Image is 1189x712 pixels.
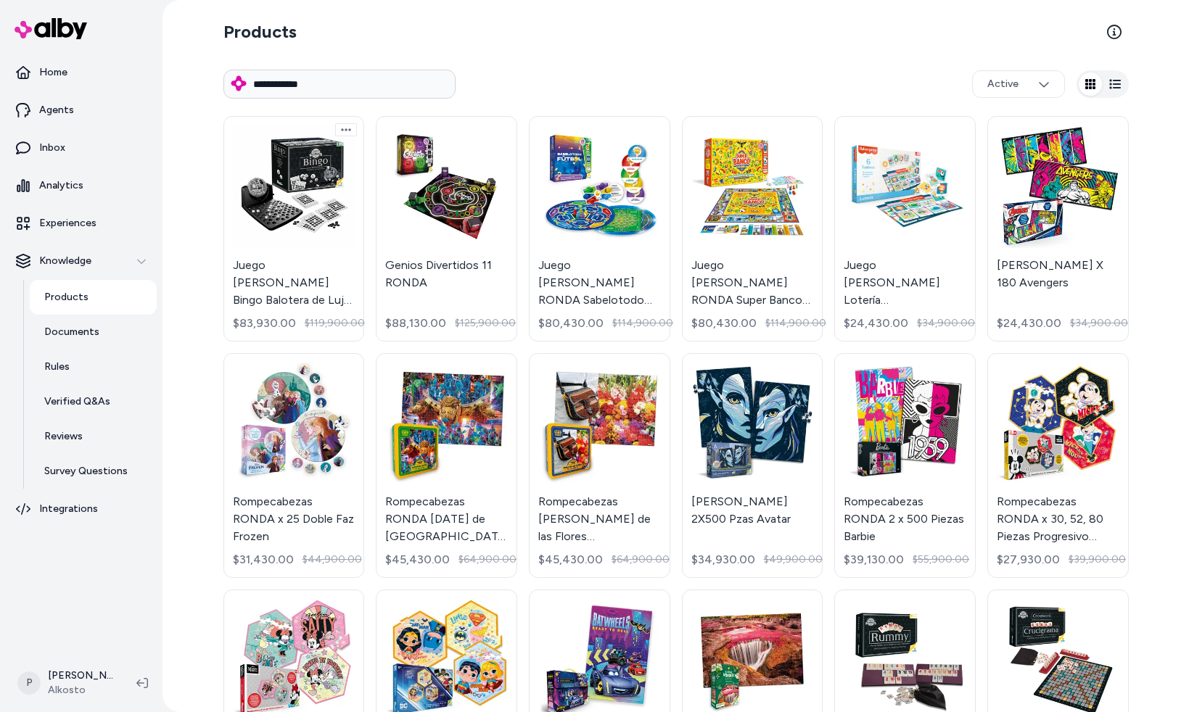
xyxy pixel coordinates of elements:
[44,325,99,339] p: Documents
[529,353,670,579] a: Rompecabezas RONDA Feria de las Flores Colombia x 1000 PiezasRompecabezas [PERSON_NAME] de las Fl...
[223,20,297,44] h2: Products
[30,454,157,489] a: Survey Questions
[376,353,517,579] a: Rompecabezas RONDA Carnaval de Río de Janeiro Brasil x 1000 PiezasRompecabezas RONDA [DATE] de [G...
[6,131,157,165] a: Inbox
[48,668,113,683] p: [PERSON_NAME]
[39,216,96,231] p: Experiences
[17,671,41,695] span: P
[30,419,157,454] a: Reviews
[39,178,83,193] p: Analytics
[6,492,157,526] a: Integrations
[834,353,976,579] a: Rompecabezas RONDA 2 x 500 Piezas BarbieRompecabezas RONDA 2 x 500 Piezas Barbie$39,130.00$55,900.00
[6,93,157,128] a: Agents
[44,360,70,374] p: Rules
[9,660,125,706] button: P[PERSON_NAME]Alkosto
[529,116,670,341] a: Juego de Mesa RONDA Sabelotodo FútbolJuego [PERSON_NAME] RONDA Sabelotodo Fútbol$80,430.00$114,90...
[987,353,1129,579] a: Rompecabezas RONDA x 30, 52, 80 Piezas Progresivo MickeyRompecabezas RONDA x 30, 52, 80 Piezas Pr...
[48,683,113,697] span: Alkosto
[834,116,976,341] a: Juego de Mesa Lotería RONDA Fisher PriceJuego [PERSON_NAME] Lotería [PERSON_NAME] Price$24,430.00...
[30,384,157,419] a: Verified Q&As
[6,244,157,278] button: Knowledge
[682,353,823,579] a: Ronda Rompe 2X500 Pzas Avatar[PERSON_NAME] 2X500 Pzas Avatar$34,930.00$49,900.00
[39,141,65,155] p: Inbox
[682,116,823,341] a: Juego de Mesa RONDA Super Banco ColombiaJuego [PERSON_NAME] RONDA Super Banco Colombia$80,430.00$...
[39,254,91,268] p: Knowledge
[30,349,157,384] a: Rules
[6,55,157,90] a: Home
[6,206,157,241] a: Experiences
[987,116,1129,341] a: Ronda Rompe X 180 Avengers[PERSON_NAME] X 180 Avengers$24,430.00$34,900.00
[30,280,157,315] a: Products
[44,290,89,305] p: Products
[15,18,87,39] img: alby Logo
[376,116,517,341] a: Genios Divertidos 11 RONDAGenios Divertidos 11 RONDA$88,130.00$125,900.00
[30,315,157,349] a: Documents
[223,116,365,341] a: Juego de Mesa Bingo Balotera de Lujo RONDAJuego [PERSON_NAME] Bingo Balotera de Lujo RONDA$83,930...
[39,65,67,80] p: Home
[39,502,98,516] p: Integrations
[44,394,110,409] p: Verified Q&As
[44,429,83,444] p: Reviews
[6,168,157,203] a: Analytics
[223,353,365,579] a: Rompecabezas RONDA x 25 Doble Faz FrozenRompecabezas RONDA x 25 Doble Faz Frozen$31,430.00$44,900.00
[39,103,74,117] p: Agents
[972,70,1065,98] button: Active
[44,464,128,479] p: Survey Questions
